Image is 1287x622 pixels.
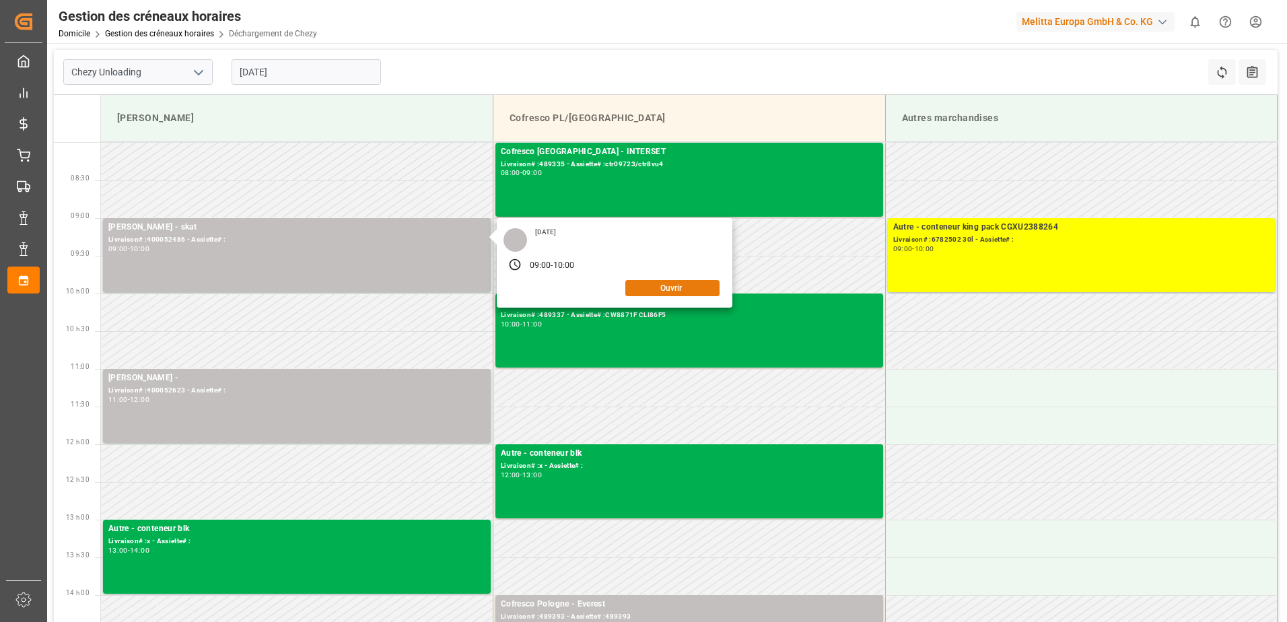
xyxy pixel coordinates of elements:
div: - [520,170,522,176]
div: 14:00 [130,547,149,553]
div: 13:00 [522,472,542,478]
span: 12 h 30 [66,476,90,483]
div: Autre - conteneur blk [501,447,878,460]
div: Livraison# :6782502 30l - Assiette# : [893,234,1270,246]
div: 09:00 [530,260,551,272]
span: 08:30 [71,174,90,182]
div: Gestion des créneaux horaires [59,6,317,26]
div: 12:00 [130,396,149,403]
div: 09:00 [108,246,128,252]
div: Autre - conteneur king pack CGXU2388264 [893,221,1270,234]
div: Cofresco PL/[GEOGRAPHIC_DATA] [504,106,874,131]
span: 11:00 [71,363,90,370]
span: 10 h 00 [66,287,90,295]
button: Ouvrir [625,280,720,296]
span: 13 h 30 [66,551,90,559]
div: [PERSON_NAME] - [108,372,485,385]
div: - [520,472,522,478]
button: Melitta Europa GmbH & Co. KG [1016,9,1180,34]
div: 13:00 [108,547,128,553]
div: Livraison# :x - Assiette# : [501,460,878,472]
div: Livraison# :400052623 - Assiette# : [108,385,485,396]
div: - [520,321,522,327]
div: Cofresco Pologne - Everest [501,598,878,611]
span: 09:00 [71,212,90,219]
div: Livraison# :400052486 - Assiette# : [108,234,485,246]
input: Type à rechercher/sélectionner [63,59,213,85]
div: 11:00 [522,321,542,327]
button: Ouvrir le menu [188,62,208,83]
div: [PERSON_NAME] [112,106,482,131]
span: 10 h 30 [66,325,90,333]
div: 12:00 [501,472,520,478]
div: [DATE] [530,228,561,237]
font: Melitta Europa GmbH & Co. KG [1022,15,1153,29]
div: - [128,246,130,252]
div: - [128,547,130,553]
span: 14 h 00 [66,589,90,596]
div: Livraison# :489337 - Assiette# :CW8871F CLI86F5 [501,310,878,321]
div: 08:00 [501,170,520,176]
div: 09:00 [893,246,913,252]
div: 10:00 [130,246,149,252]
div: - [128,396,130,403]
input: JJ-MM-AAAA [232,59,381,85]
div: 09:00 [522,170,542,176]
div: - [912,246,914,252]
div: Autre - conteneur blk [108,522,485,536]
span: 12 h 00 [66,438,90,446]
div: Cofresco [GEOGRAPHIC_DATA] - INTERSET [501,145,878,159]
div: Livraison# :x - Assiette# : [108,536,485,547]
a: Domicile [59,29,90,38]
span: 11:30 [71,401,90,408]
a: Gestion des créneaux horaires [105,29,214,38]
span: 13 h 00 [66,514,90,521]
div: Autres marchandises [897,106,1267,131]
div: [PERSON_NAME] - skat [108,221,485,234]
div: 11:00 [108,396,128,403]
div: - [551,260,553,272]
div: 10:00 [501,321,520,327]
div: 10:00 [915,246,934,252]
div: Livraison# :489335 - Assiette# :ctr09723/ctr8vu4 [501,159,878,170]
div: 10:00 [553,260,575,272]
span: 09:30 [71,250,90,257]
button: Afficher 0 nouvelles notifications [1180,7,1210,37]
button: Centre d’aide [1210,7,1241,37]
